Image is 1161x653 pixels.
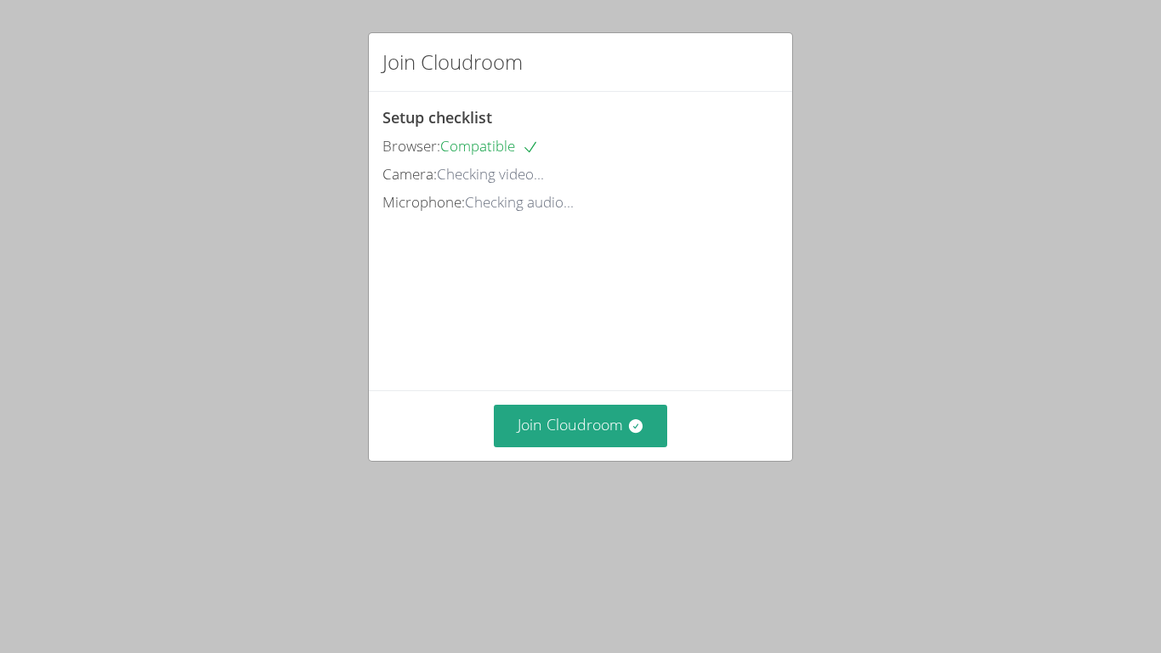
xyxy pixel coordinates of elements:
span: Camera: [382,164,437,184]
span: Checking audio... [465,192,574,212]
span: Browser: [382,136,440,156]
span: Setup checklist [382,107,492,128]
h2: Join Cloudroom [382,47,523,77]
span: Checking video... [437,164,544,184]
button: Join Cloudroom [494,405,668,446]
span: Microphone: [382,192,465,212]
span: Compatible [440,136,539,156]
